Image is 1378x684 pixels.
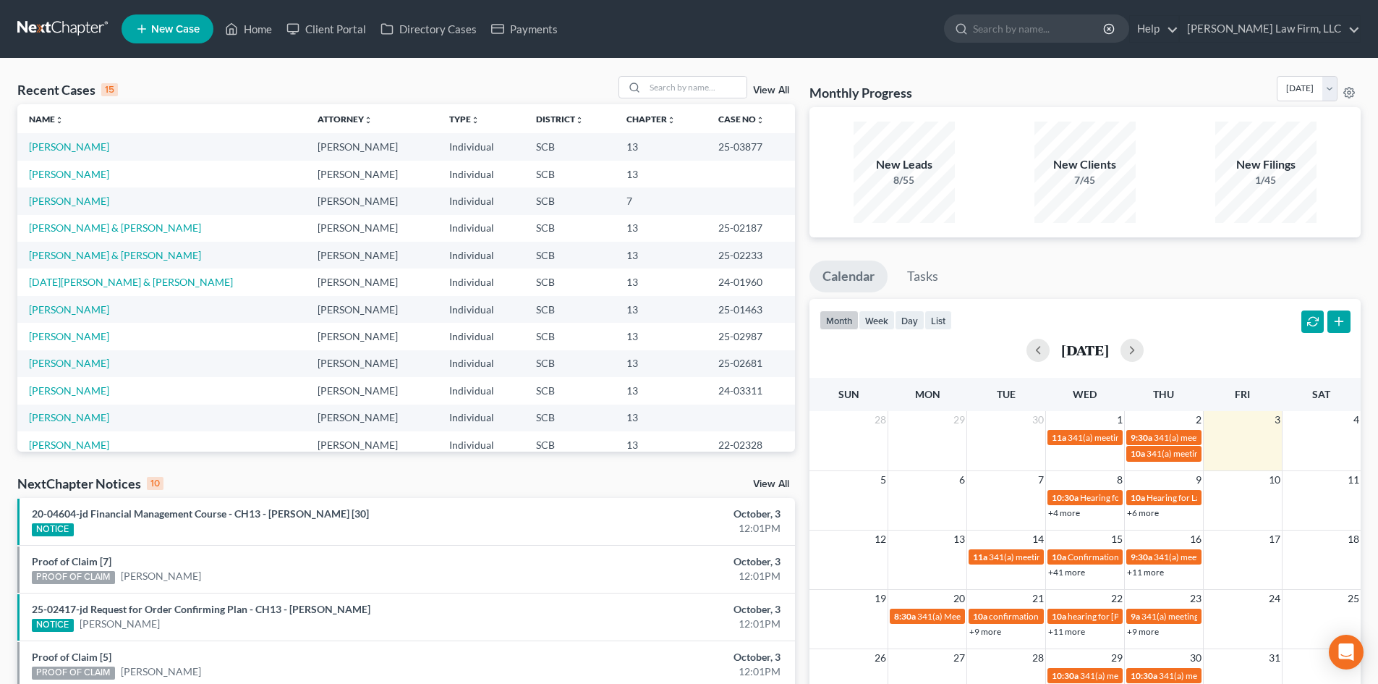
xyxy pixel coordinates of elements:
[1110,649,1124,667] span: 29
[1273,411,1282,428] span: 3
[32,619,74,632] div: NOTICE
[615,242,707,269] td: 13
[1068,611,1179,622] span: hearing for [PERSON_NAME]
[1115,471,1124,489] span: 8
[1031,411,1045,428] span: 30
[101,83,118,96] div: 15
[29,357,109,369] a: [PERSON_NAME]
[540,521,781,536] div: 12:01PM
[540,554,781,569] div: October, 3
[540,617,781,631] div: 12:01PM
[997,388,1016,400] span: Tue
[524,133,615,160] td: SCB
[29,384,109,397] a: [PERSON_NAME]
[438,296,524,323] td: Individual
[1346,471,1361,489] span: 11
[121,569,201,583] a: [PERSON_NAME]
[1031,649,1045,667] span: 28
[32,667,115,680] div: PROOF OF CLAIM
[17,81,118,98] div: Recent Cases
[306,269,438,295] td: [PERSON_NAME]
[1034,173,1136,187] div: 7/45
[29,330,109,342] a: [PERSON_NAME]
[438,377,524,404] td: Individual
[524,161,615,187] td: SCB
[1194,411,1203,428] span: 2
[540,650,781,664] div: October, 3
[1080,670,1220,681] span: 341(a) meeting for [PERSON_NAME]
[707,133,795,160] td: 25-03877
[279,16,373,42] a: Client Portal
[524,323,615,350] td: SCB
[809,261,888,292] a: Calendar
[524,350,615,377] td: SCB
[32,555,111,567] a: Proof of Claim [7]
[1147,448,1286,459] span: 341(a) meeting for [PERSON_NAME]
[1037,471,1045,489] span: 7
[1127,567,1164,578] a: +11 more
[484,16,565,42] a: Payments
[707,269,795,295] td: 24-01960
[753,85,789,96] a: View All
[575,116,584,124] i: unfold_more
[1052,670,1079,681] span: 10:30a
[1110,531,1124,548] span: 15
[820,311,859,330] button: month
[1154,552,1293,562] span: 341(a) meeting for [PERSON_NAME]
[1188,531,1203,548] span: 16
[438,215,524,242] td: Individual
[471,116,480,124] i: unfold_more
[524,242,615,269] td: SCB
[1048,626,1085,637] a: +11 more
[952,590,966,607] span: 20
[32,507,369,520] a: 20-04604-jd Financial Management Course - CH13 - [PERSON_NAME] [30]
[1068,432,1207,443] span: 341(a) meeting for [PERSON_NAME]
[615,350,707,377] td: 13
[645,77,747,98] input: Search by name...
[873,590,888,607] span: 19
[1154,432,1293,443] span: 341(a) meeting for [PERSON_NAME]
[1073,388,1097,400] span: Wed
[707,350,795,377] td: 25-02681
[1267,649,1282,667] span: 31
[306,405,438,431] td: [PERSON_NAME]
[29,276,233,288] a: [DATE][PERSON_NAME] & [PERSON_NAME]
[306,242,438,269] td: [PERSON_NAME]
[438,350,524,377] td: Individual
[524,377,615,404] td: SCB
[29,439,109,451] a: [PERSON_NAME]
[55,116,64,124] i: unfold_more
[1267,471,1282,489] span: 10
[1127,507,1159,518] a: +6 more
[1215,156,1317,173] div: New Filings
[1141,611,1281,622] span: 341(a) meeting for [PERSON_NAME]
[1131,670,1157,681] span: 10:30a
[1312,388,1330,400] span: Sat
[151,24,200,35] span: New Case
[306,323,438,350] td: [PERSON_NAME]
[615,133,707,160] td: 13
[1034,156,1136,173] div: New Clients
[540,507,781,521] div: October, 3
[540,664,781,679] div: 12:01PM
[952,531,966,548] span: 13
[306,296,438,323] td: [PERSON_NAME]
[438,269,524,295] td: Individual
[873,531,888,548] span: 12
[707,377,795,404] td: 24-03311
[969,626,1001,637] a: +9 more
[29,303,109,316] a: [PERSON_NAME]
[1329,635,1364,670] div: Open Intercom Messenger
[29,249,201,261] a: [PERSON_NAME] & [PERSON_NAME]
[1048,567,1085,578] a: +41 more
[1052,492,1079,503] span: 10:30a
[894,261,951,292] a: Tasks
[873,411,888,428] span: 28
[1188,590,1203,607] span: 23
[973,552,987,562] span: 11a
[615,323,707,350] td: 13
[873,649,888,667] span: 26
[1180,16,1360,42] a: [PERSON_NAME] Law Firm, LLC
[438,187,524,214] td: Individual
[540,602,781,617] div: October, 3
